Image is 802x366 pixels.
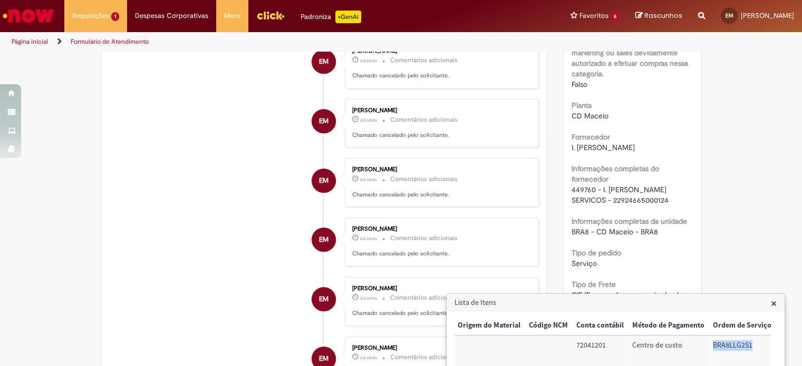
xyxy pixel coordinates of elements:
[572,259,597,268] span: Serviço
[572,101,592,110] b: Planta
[352,107,528,114] div: [PERSON_NAME]
[360,295,377,301] time: 22/09/2025 08:56:16
[572,216,687,226] b: Informações completas da unidade
[360,57,377,64] span: 6d atrás
[352,226,528,232] div: [PERSON_NAME]
[352,309,528,318] p: Chamado cancelado pelo solicitante.
[572,290,685,310] span: CIF (Fornecedor responsável pelo frete)
[360,57,377,64] time: 22/09/2025 08:56:30
[360,176,377,183] time: 22/09/2025 08:56:23
[312,109,336,133] div: Ewerton Lopes De Mello
[572,80,587,89] span: Falso
[352,191,528,199] p: Chamado cancelado pelo solicitante.
[352,285,528,292] div: [PERSON_NAME]
[741,11,794,20] span: [PERSON_NAME]
[579,11,608,21] span: Favoritos
[572,248,621,258] b: Tipo de pedido
[8,32,527,52] ul: Trilhas de página
[390,56,458,65] small: Comentários adicionais
[360,117,377,123] time: 22/09/2025 08:56:27
[726,12,733,19] span: EM
[352,345,528,351] div: [PERSON_NAME]
[360,354,377,361] time: 22/09/2025 08:56:12
[572,227,658,236] span: BRA8 - CD Maceio - BRA8
[771,298,777,309] button: Close
[572,280,616,289] b: Tipo de Frete
[224,11,240,21] span: More
[319,108,328,134] span: EM
[335,11,361,23] p: +GenAi
[447,294,784,311] h3: Lista de Itens
[352,48,528,54] div: [PERSON_NAME]
[611,12,620,21] span: 6
[319,227,328,252] span: EM
[771,296,777,310] span: ×
[312,287,336,311] div: Ewerton Lopes De Mello
[572,185,669,205] span: 449760 - I. [PERSON_NAME] SERVICOS - 22924665000124
[525,316,572,335] th: Código NCM
[390,175,458,184] small: Comentários adicionais
[71,37,149,46] a: Formulário de Atendimento
[319,168,328,193] span: EM
[360,176,377,183] span: 6d atrás
[352,166,528,173] div: [PERSON_NAME]
[572,111,608,121] span: CD Maceio
[352,131,528,140] p: Chamado cancelado pelo solicitante.
[312,50,336,74] div: Ewerton Lopes De Mello
[111,12,119,21] span: 1
[572,132,610,142] b: Fornecedor
[390,115,458,124] small: Comentários adicionais
[635,11,682,21] a: Rascunhos
[390,353,458,362] small: Comentários adicionais
[352,250,528,258] p: Chamado cancelado pelo solicitante.
[1,5,55,26] img: ServiceNow
[360,235,377,242] time: 22/09/2025 08:56:20
[135,11,208,21] span: Despesas Corporativas
[709,316,776,335] th: Ordem de Serviço
[572,37,688,78] b: Declaro que sou usuário de marketing ou sales devidamente autorizado a efetuar compras nessa cate...
[453,316,525,335] th: Origem do Material
[390,293,458,302] small: Comentários adicionais
[360,295,377,301] span: 6d atrás
[312,169,336,193] div: Ewerton Lopes De Mello
[312,227,336,252] div: Ewerton Lopes De Mello
[319,49,328,74] span: EM
[319,286,328,312] span: EM
[390,234,458,243] small: Comentários adicionais
[72,11,109,21] span: Requisições
[572,143,635,152] span: I. [PERSON_NAME]
[301,11,361,23] div: Padroniza
[256,7,285,23] img: click_logo_yellow_360x200.png
[644,11,682,21] span: Rascunhos
[628,316,709,335] th: Método de Pagamento
[360,235,377,242] span: 6d atrás
[352,72,528,80] p: Chamado cancelado pelo solicitante.
[12,37,48,46] a: Página inicial
[360,117,377,123] span: 6d atrás
[572,164,659,184] b: Informações completas do fornecedor
[360,354,377,361] span: 6d atrás
[572,316,628,335] th: Conta contábil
